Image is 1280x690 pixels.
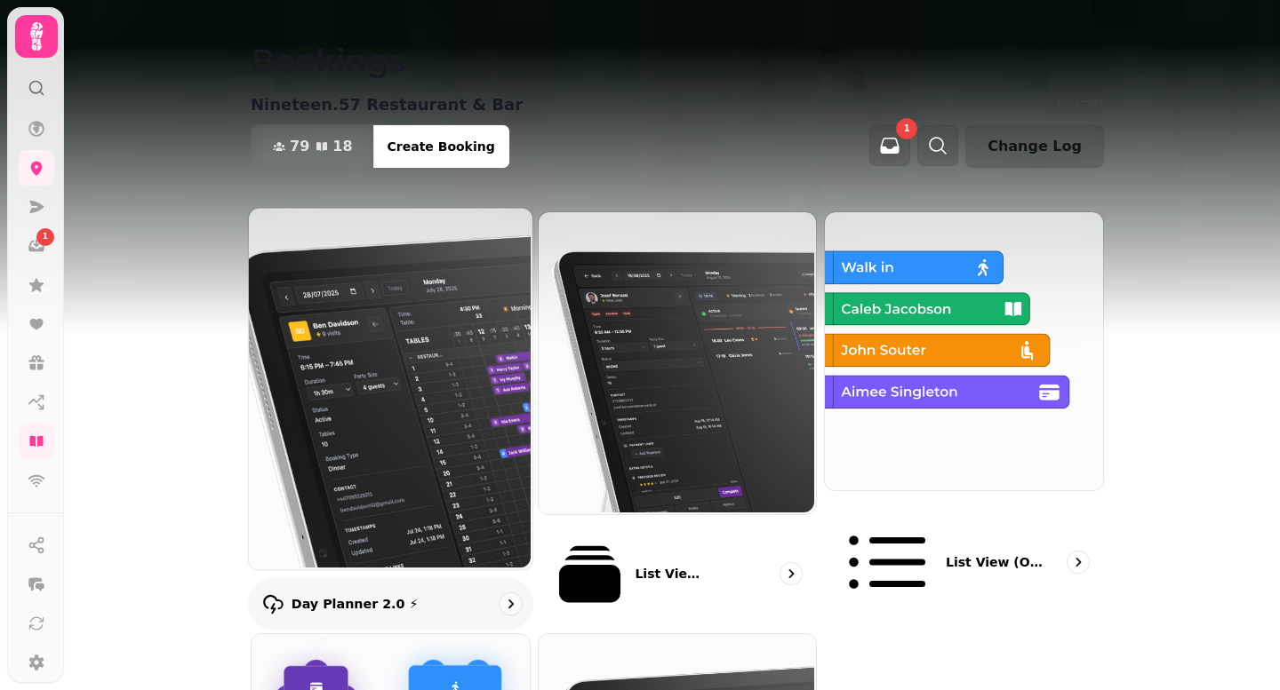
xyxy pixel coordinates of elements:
img: List view (Old - going soon) [823,210,1101,488]
span: 1 [904,124,910,133]
a: List View 2.0 ⚡ (New)List View 2.0 ⚡ (New) [538,211,818,626]
button: Create Booking [373,125,509,168]
span: 1 [43,231,48,243]
p: List view (Old - going soon) [946,553,1043,571]
img: Day Planner 2.0 ⚡ [247,206,531,567]
p: [DATE] [1057,96,1104,114]
button: Change Log [965,125,1104,168]
button: 7918 [252,125,374,168]
a: Day Planner 2.0 ⚡Day Planner 2.0 ⚡ [248,207,533,631]
a: List view (Old - going soon)List view (Old - going soon) [824,211,1104,626]
svg: go to [1069,553,1087,571]
span: Create Booking [388,140,495,153]
p: Nineteen.57 Restaurant & Bar [251,92,523,117]
span: 18 [332,139,352,154]
svg: go to [501,595,519,613]
img: List View 2.0 ⚡ (New) [537,210,815,512]
span: Change Log [988,139,1082,154]
p: List View 2.0 ⚡ (New) [635,565,708,583]
svg: go to [782,565,800,583]
p: Day Planner 2.0 ⚡ [292,595,419,613]
span: 79 [290,139,309,154]
a: 1 [19,228,54,264]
